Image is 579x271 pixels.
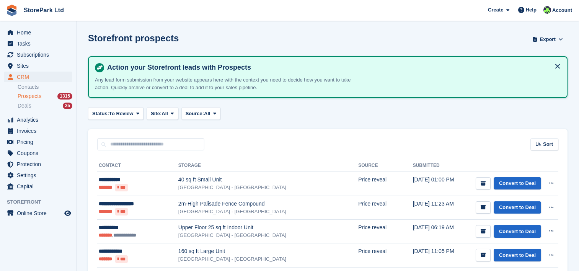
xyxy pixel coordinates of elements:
span: Help [526,6,537,14]
span: Tasks [17,38,63,49]
button: Export [531,33,564,46]
span: Sites [17,60,63,71]
span: Pricing [17,137,63,147]
span: Prospects [18,93,41,100]
span: Account [552,7,572,14]
td: Price reveal [358,243,413,268]
img: stora-icon-8386f47178a22dfd0bd8f6a31ec36ba5ce8667c1dd55bd0f319d3a0aa187defe.svg [6,5,18,16]
span: Settings [17,170,63,181]
a: menu [4,72,72,82]
a: menu [4,181,72,192]
a: menu [4,170,72,181]
td: Price reveal [358,196,413,220]
div: Upper Floor 25 sq ft Indoor Unit [178,224,358,232]
span: Storefront [7,198,76,206]
div: 2m-High Palisade Fence Compound [178,200,358,208]
a: Convert to Deal [494,177,541,190]
span: Invoices [17,126,63,136]
a: menu [4,60,72,71]
button: Site: All [147,107,178,120]
span: Coupons [17,148,63,158]
div: 160 sq ft Large Unit [178,247,358,255]
span: Subscriptions [17,49,63,60]
td: [DATE] 06:19 AM [413,220,462,243]
span: Analytics [17,114,63,125]
img: Ryan Mulcahy [543,6,551,14]
th: Source [358,160,413,172]
div: [GEOGRAPHIC_DATA] - [GEOGRAPHIC_DATA] [178,232,358,239]
div: 40 sq ft Small Unit [178,176,358,184]
span: Source: [186,110,204,118]
span: Sort [543,140,553,148]
button: Status: To Review [88,107,144,120]
a: menu [4,126,72,136]
a: menu [4,148,72,158]
h4: Action your Storefront leads with Prospects [104,63,561,72]
td: Price reveal [358,172,413,196]
th: Storage [178,160,358,172]
a: StorePark Ltd [21,4,67,16]
span: Capital [17,181,63,192]
div: [GEOGRAPHIC_DATA] - [GEOGRAPHIC_DATA] [178,208,358,215]
a: menu [4,38,72,49]
td: Price reveal [358,220,413,243]
a: menu [4,159,72,170]
span: Home [17,27,63,38]
button: Source: All [181,107,221,120]
span: All [204,110,210,118]
th: Contact [97,160,178,172]
span: To Review [109,110,133,118]
a: Prospects 1315 [18,92,72,100]
a: Preview store [63,209,72,218]
a: Convert to Deal [494,225,541,238]
span: Create [488,6,503,14]
span: Export [540,36,556,43]
div: [GEOGRAPHIC_DATA] - [GEOGRAPHIC_DATA] [178,255,358,263]
span: Status: [92,110,109,118]
a: Convert to Deal [494,249,541,261]
span: Protection [17,159,63,170]
div: 1315 [57,93,72,100]
td: [DATE] 11:05 PM [413,243,462,268]
a: Convert to Deal [494,201,541,214]
div: [GEOGRAPHIC_DATA] - [GEOGRAPHIC_DATA] [178,184,358,191]
p: Any lead form submission from your website appears here with the context you need to decide how y... [95,76,363,91]
a: menu [4,137,72,147]
span: Online Store [17,208,63,219]
span: Site: [151,110,161,118]
a: menu [4,208,72,219]
span: All [161,110,168,118]
a: menu [4,114,72,125]
a: menu [4,49,72,60]
th: Submitted [413,160,462,172]
a: menu [4,27,72,38]
td: [DATE] 01:00 PM [413,172,462,196]
h1: Storefront prospects [88,33,179,43]
a: Contacts [18,83,72,91]
span: Deals [18,102,31,109]
span: CRM [17,72,63,82]
a: Deals 25 [18,102,72,110]
div: 25 [63,103,72,109]
td: [DATE] 11:23 AM [413,196,462,220]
